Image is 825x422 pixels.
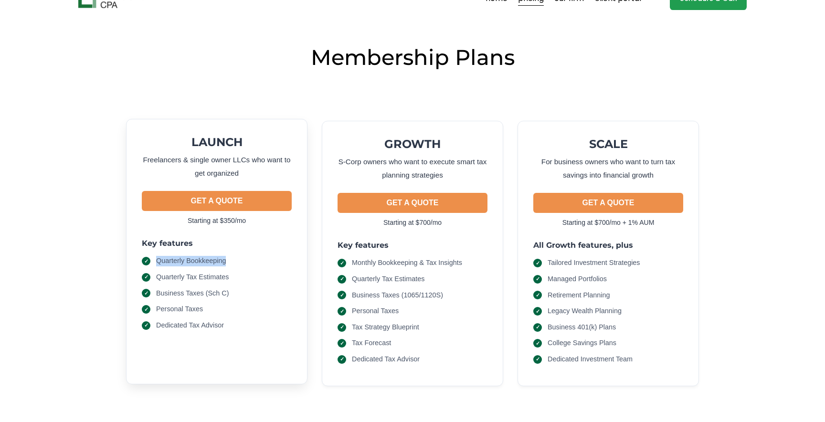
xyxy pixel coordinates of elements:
[533,240,683,250] h3: All Growth features, plus
[156,304,203,315] span: Personal Taxes
[352,354,420,365] span: Dedicated Tax Advisor
[548,306,622,316] span: Legacy Wealth Planning
[533,155,683,181] p: For business owners who want to turn tax savings into financial growth
[352,322,419,333] span: Tax Strategy Blueprint
[338,137,487,151] h2: GROWTH
[156,272,229,283] span: Quarterly Tax Estimates
[78,43,747,71] h2: Membership Plans
[533,217,683,229] p: Starting at $700/mo + 1% AUM
[156,256,226,266] span: Quarterly Bookkeeping
[548,274,607,285] span: Managed Portfolios
[338,155,487,181] p: S-Corp owners who want to execute smart tax planning strategies
[548,258,640,268] span: Tailored Investment Strategies
[352,274,425,285] span: Quarterly Tax Estimates
[533,193,683,213] button: GET A QUOTE
[338,193,487,213] button: GET A QUOTE
[142,191,292,211] button: GET A QUOTE
[156,288,229,299] span: Business Taxes (Sch C)
[142,153,292,179] p: Freelancers & single owner LLCs who want to get organized
[548,338,616,348] span: College Savings Plans
[548,290,610,301] span: Retirement Planning
[352,338,391,348] span: Tax Forecast
[142,238,292,248] h3: Key features
[548,322,616,333] span: Business 401(k) Plans
[533,137,683,151] h2: SCALE
[156,320,224,331] span: Dedicated Tax Advisor
[352,290,443,301] span: Business Taxes (1065/1120S)
[338,217,487,229] p: Starting at $700/mo
[142,215,292,227] p: Starting at $350/mo
[352,258,462,268] span: Monthly Bookkeeping & Tax Insights
[352,306,399,316] span: Personal Taxes
[142,135,292,149] h2: LAUNCH
[338,240,487,250] h3: Key features
[548,354,633,365] span: Dedicated Investment Team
